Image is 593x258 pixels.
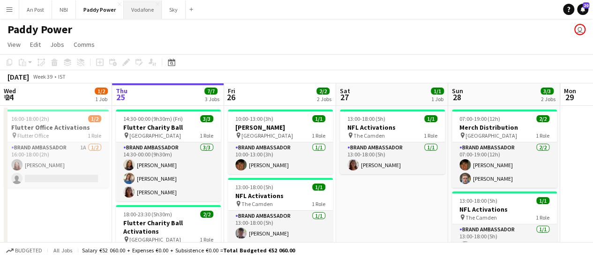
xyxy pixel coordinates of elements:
[424,132,437,139] span: 1 Role
[116,87,128,95] span: Thu
[2,92,16,103] span: 24
[52,247,74,254] span: All jobs
[15,247,42,254] span: Budgeted
[223,247,295,254] span: Total Budgeted €52 060.00
[52,0,76,19] button: NBI
[574,24,585,35] app-user-avatar: Katie Shovlin
[129,236,181,243] span: [GEOGRAPHIC_DATA]
[317,96,331,103] div: 2 Jobs
[4,123,109,132] h3: Flutter Office Activations
[30,40,41,49] span: Edit
[95,96,107,103] div: 1 Job
[452,205,557,214] h3: NFL Activations
[19,0,52,19] button: An Post
[452,224,557,256] app-card-role: Brand Ambassador1/113:00-18:00 (5h)[PERSON_NAME]
[58,73,66,80] div: IST
[536,132,549,139] span: 1 Role
[200,236,213,243] span: 1 Role
[452,123,557,132] h3: Merch Distribution
[8,40,21,49] span: View
[4,142,109,188] app-card-role: Brand Ambassador1A1/216:00-18:00 (2h)[PERSON_NAME]
[162,0,186,19] button: Sky
[11,115,49,122] span: 16:00-18:00 (2h)
[17,132,49,139] span: Flutter Office
[577,4,588,15] a: 20
[95,88,108,95] span: 1/2
[4,87,16,95] span: Wed
[228,87,235,95] span: Fri
[50,40,64,49] span: Jobs
[124,0,162,19] button: Vodafone
[536,197,549,204] span: 1/1
[241,132,293,139] span: [GEOGRAPHIC_DATA]
[26,38,45,51] a: Edit
[235,184,273,191] span: 13:00-18:00 (5h)
[8,72,29,81] div: [DATE]
[116,219,221,236] h3: Flutter Charity Ball Activations
[116,142,221,201] app-card-role: Brand Ambassador3/314:30-00:00 (9h30m)[PERSON_NAME][PERSON_NAME][PERSON_NAME]
[465,214,497,221] span: The Camden
[116,110,221,201] app-job-card: 14:30-00:00 (9h30m) (Fri)3/3Flutter Charity Ball [GEOGRAPHIC_DATA]1 RoleBrand Ambassador3/314:30-...
[74,40,95,49] span: Comms
[563,92,576,103] span: 29
[340,123,445,132] h3: NFL Activations
[205,96,219,103] div: 3 Jobs
[340,142,445,174] app-card-role: Brand Ambassador1/113:00-18:00 (5h)[PERSON_NAME]
[200,211,213,218] span: 2/2
[340,87,350,95] span: Sat
[88,115,101,122] span: 1/2
[312,184,325,191] span: 1/1
[82,247,295,254] div: Salary €52 060.00 + Expenses €0.00 + Subsistence €0.00 =
[228,142,333,174] app-card-role: Brand Ambassador1/110:00-13:00 (3h)[PERSON_NAME]
[450,92,463,103] span: 28
[200,115,213,122] span: 3/3
[228,192,333,200] h3: NFL Activations
[340,110,445,174] app-job-card: 13:00-18:00 (5h)1/1NFL Activations The Camden1 RoleBrand Ambassador1/113:00-18:00 (5h)[PERSON_NAME]
[4,110,109,188] app-job-card: 16:00-18:00 (2h)1/2Flutter Office Activations Flutter Office1 RoleBrand Ambassador1A1/216:00-18:0...
[5,245,44,256] button: Budgeted
[347,115,385,122] span: 13:00-18:00 (5h)
[452,87,463,95] span: Sun
[312,132,325,139] span: 1 Role
[536,214,549,221] span: 1 Role
[70,38,98,51] a: Comms
[465,132,517,139] span: [GEOGRAPHIC_DATA]
[123,115,183,122] span: 14:30-00:00 (9h30m) (Fri)
[564,87,576,95] span: Mon
[31,73,54,80] span: Week 39
[424,115,437,122] span: 1/1
[116,123,221,132] h3: Flutter Charity Ball
[76,0,124,19] button: Paddy Power
[541,96,555,103] div: 2 Jobs
[228,211,333,243] app-card-role: Brand Ambassador1/113:00-18:00 (5h)[PERSON_NAME]
[316,88,330,95] span: 2/2
[228,178,333,243] app-job-card: 13:00-18:00 (5h)1/1NFL Activations The Camden1 RoleBrand Ambassador1/113:00-18:00 (5h)[PERSON_NAME]
[452,110,557,188] app-job-card: 07:00-19:00 (12h)2/2Merch Distribution [GEOGRAPHIC_DATA]1 RoleBrand Ambassador2/207:00-19:00 (12h...
[4,38,24,51] a: View
[8,22,72,37] h1: Paddy Power
[338,92,350,103] span: 27
[204,88,218,95] span: 7/7
[123,211,172,218] span: 18:00-23:30 (5h30m)
[46,38,68,51] a: Jobs
[431,88,444,95] span: 1/1
[200,132,213,139] span: 1 Role
[226,92,235,103] span: 26
[459,115,500,122] span: 07:00-19:00 (12h)
[431,96,443,103] div: 1 Job
[241,200,273,207] span: The Camden
[228,110,333,174] app-job-card: 10:00-13:00 (3h)1/1[PERSON_NAME] [GEOGRAPHIC_DATA]1 RoleBrand Ambassador1/110:00-13:00 (3h)[PERSO...
[114,92,128,103] span: 25
[452,192,557,256] app-job-card: 13:00-18:00 (5h)1/1NFL Activations The Camden1 RoleBrand Ambassador1/113:00-18:00 (5h)[PERSON_NAME]
[129,132,181,139] span: [GEOGRAPHIC_DATA]
[312,200,325,207] span: 1 Role
[353,132,385,139] span: The Camden
[540,88,554,95] span: 3/3
[583,2,589,8] span: 20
